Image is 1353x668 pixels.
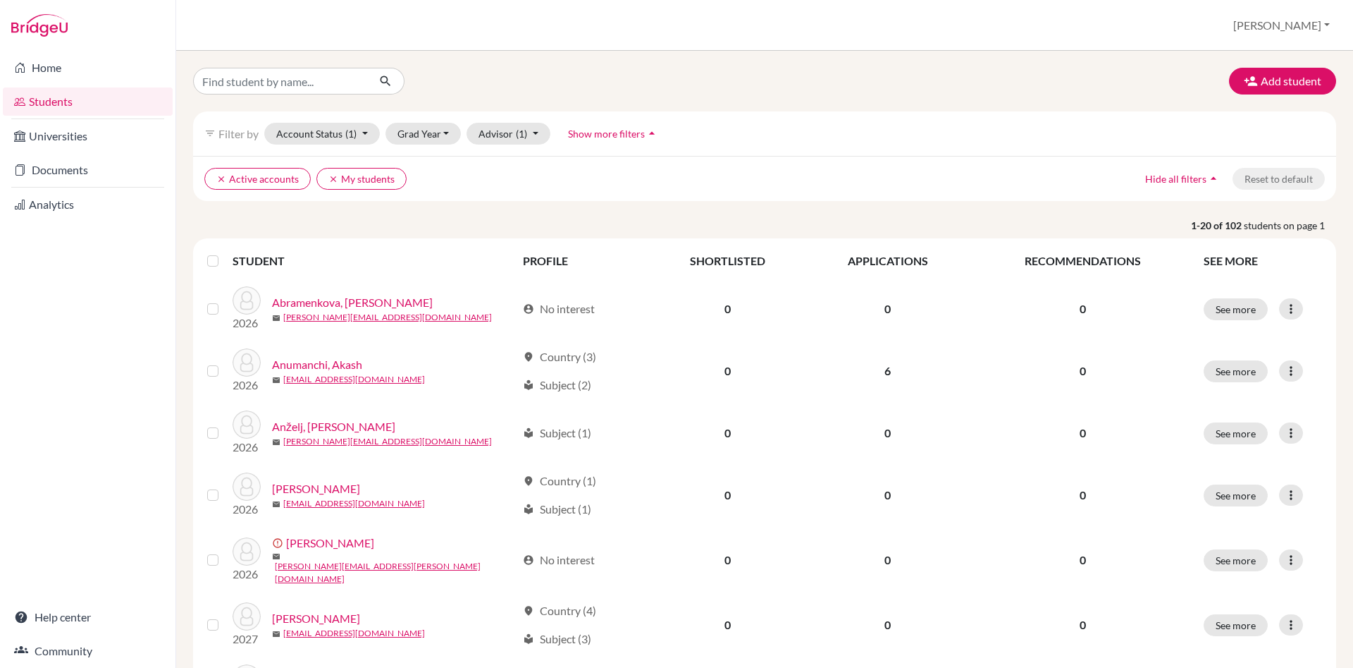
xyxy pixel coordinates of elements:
input: Find student by name... [193,68,368,95]
button: [PERSON_NAME] [1227,12,1336,39]
button: See more [1204,614,1268,636]
a: Anumanchi, Akash [272,356,362,373]
th: PROFILE [514,244,650,278]
img: Anumanchi, Akash [233,348,261,377]
a: [EMAIL_ADDRESS][DOMAIN_NAME] [283,627,425,640]
span: location_on [523,605,534,617]
span: mail [272,500,280,509]
span: mail [272,438,280,447]
span: location_on [523,351,534,363]
button: See more [1204,549,1268,571]
p: 0 [979,617,1187,633]
a: [EMAIL_ADDRESS][DOMAIN_NAME] [283,497,425,510]
span: account_circle [523,554,534,566]
td: 0 [805,402,970,464]
span: Filter by [218,127,259,140]
th: SHORTLISTED [650,244,805,278]
span: error_outline [272,538,286,549]
td: 0 [650,402,805,464]
img: Argir, Martin [233,538,261,566]
th: SEE MORE [1195,244,1330,278]
span: mail [272,630,280,638]
span: (1) [345,128,357,140]
div: Subject (3) [523,631,591,648]
a: [PERSON_NAME] [286,535,374,552]
p: 2026 [233,315,261,332]
img: Bridge-U [11,14,68,37]
td: 0 [650,526,805,594]
td: 0 [650,340,805,402]
span: local_library [523,379,534,391]
th: RECOMMENDATIONS [970,244,1195,278]
a: [PERSON_NAME][EMAIL_ADDRESS][PERSON_NAME][DOMAIN_NAME] [275,560,517,585]
a: [PERSON_NAME][EMAIL_ADDRESS][DOMAIN_NAME] [283,311,492,324]
p: 2026 [233,501,261,518]
td: 0 [650,464,805,526]
a: Analytics [3,190,173,219]
span: mail [272,314,280,322]
td: 0 [805,526,970,594]
div: Country (4) [523,602,596,619]
button: See more [1204,423,1268,444]
button: See more [1204,360,1268,382]
button: clearMy students [316,168,407,190]
span: local_library [523,427,534,439]
a: Home [3,54,173,82]
p: 0 [979,363,1187,379]
div: Subject (1) [523,425,591,442]
a: Abramenkova, [PERSON_NAME] [272,294,433,311]
img: Abramenkova, Polina [233,286,261,315]
a: [PERSON_NAME][EMAIL_ADDRESS][DOMAIN_NAME] [283,435,492,448]
th: APPLICATIONS [805,244,970,278]
a: Documents [3,156,173,184]
button: See more [1204,298,1268,320]
a: Help center [3,603,173,631]
button: Hide all filtersarrow_drop_up [1133,168,1232,190]
div: Country (3) [523,348,596,365]
span: mail [272,376,280,384]
p: 2027 [233,631,261,648]
button: Advisor(1) [467,123,550,145]
p: 0 [979,300,1187,317]
th: STUDENT [233,244,514,278]
button: See more [1204,485,1268,506]
div: Subject (2) [523,377,591,394]
button: Reset to default [1232,168,1325,190]
td: 0 [805,278,970,340]
span: account_circle [523,303,534,315]
button: Account Status(1) [264,123,380,145]
div: Country (1) [523,473,596,490]
img: Auda, Neli [233,602,261,631]
button: Add student [1229,68,1336,95]
div: Subject (1) [523,501,591,518]
i: arrow_drop_up [645,126,659,140]
p: 2026 [233,566,261,583]
td: 0 [650,278,805,340]
i: arrow_drop_up [1206,171,1221,186]
td: 6 [805,340,970,402]
span: Hide all filters [1145,173,1206,185]
div: No interest [523,300,595,317]
p: 2026 [233,439,261,456]
i: filter_list [204,128,216,139]
p: 0 [979,425,1187,442]
div: No interest [523,552,595,569]
a: Students [3,87,173,116]
span: location_on [523,475,534,487]
span: (1) [516,128,527,140]
button: clearActive accounts [204,168,311,190]
a: Universities [3,122,173,150]
a: [PERSON_NAME] [272,480,360,497]
a: Community [3,637,173,665]
img: Anželj, Gregor [233,411,261,439]
a: Anželj, [PERSON_NAME] [272,418,395,435]
span: mail [272,552,280,561]
span: local_library [523,504,534,515]
p: 2026 [233,377,261,394]
a: [EMAIL_ADDRESS][DOMAIN_NAME] [283,373,425,386]
td: 0 [805,464,970,526]
span: Show more filters [568,128,645,140]
a: [PERSON_NAME] [272,610,360,627]
button: Grad Year [385,123,462,145]
td: 0 [650,594,805,656]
